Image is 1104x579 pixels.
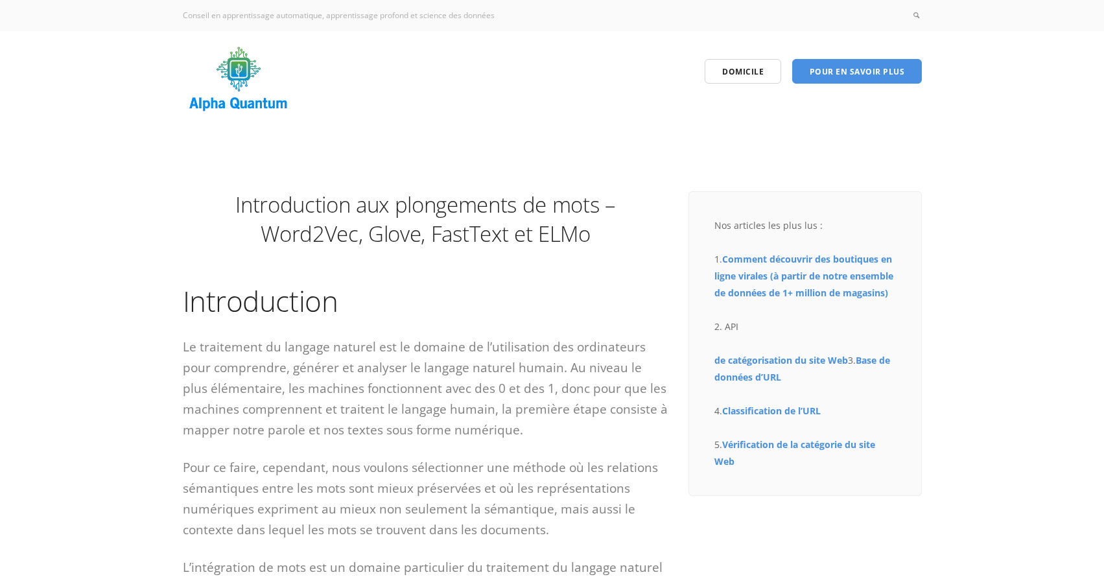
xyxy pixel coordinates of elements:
p: Pour ce faire, cependant, nous voulons sélectionner une méthode où les relations sémantiques entr... [183,457,669,540]
a: Pour en savoir plus [792,59,922,84]
p: Le traitement du langage naturel est le domaine de l’utilisation des ordinateurs pour comprendre,... [183,337,669,440]
span: Domicile [722,66,764,77]
span: Pour en savoir plus [810,66,905,77]
a: Domicile [705,59,781,84]
h1: Introduction [183,282,669,320]
a: Vérification de la catégorie du site Web [714,438,875,467]
a: Comment découvrir des boutiques en ligne virales (à partir de notre ensemble de données de 1+ mil... [714,253,893,299]
img: logo [183,42,295,117]
font: Nos articles les plus lus : 1. 2. API 3. 4. 5. [714,219,893,467]
span: Conseil en apprentissage automatique, apprentissage profond et science des données [183,10,495,21]
a: Classification de l’URL [722,405,821,417]
h1: Introduction aux plongements de mots – Word2Vec, Glove, FastText et ELMo [183,190,669,248]
a: de catégorisation du site Web [714,354,848,366]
